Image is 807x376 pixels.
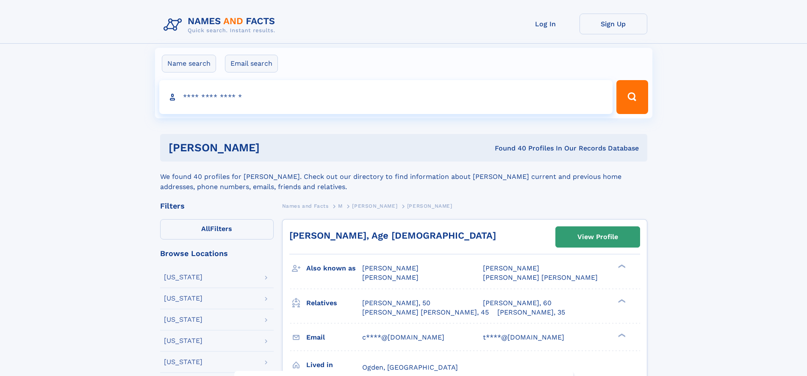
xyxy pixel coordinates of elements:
h3: Email [306,330,362,345]
a: Log In [512,14,580,34]
a: [PERSON_NAME] [352,201,397,211]
a: [PERSON_NAME], 60 [483,298,552,308]
a: Names and Facts [282,201,329,211]
button: Search Button [616,80,648,114]
a: View Profile [556,227,640,247]
label: Filters [160,219,274,240]
a: [PERSON_NAME], Age [DEMOGRAPHIC_DATA] [289,230,496,241]
span: [PERSON_NAME] [407,203,452,209]
h3: Also known as [306,261,362,276]
div: Browse Locations [160,250,274,257]
a: [PERSON_NAME] [PERSON_NAME], 45 [362,308,489,317]
span: [PERSON_NAME] [352,203,397,209]
a: [PERSON_NAME], 50 [362,298,430,308]
span: [PERSON_NAME] [362,273,419,281]
div: ❯ [616,332,626,338]
img: Logo Names and Facts [160,14,282,36]
div: [US_STATE] [164,274,202,281]
div: View Profile [577,227,618,247]
div: [US_STATE] [164,359,202,365]
div: [US_STATE] [164,337,202,344]
div: ❯ [616,264,626,269]
span: [PERSON_NAME] [PERSON_NAME] [483,273,598,281]
div: [US_STATE] [164,295,202,302]
span: All [201,225,210,233]
h1: [PERSON_NAME] [169,142,377,153]
h3: Lived in [306,358,362,372]
a: M [338,201,343,211]
label: Email search [225,55,278,72]
input: search input [159,80,613,114]
span: [PERSON_NAME] [362,264,419,272]
h3: Relatives [306,296,362,310]
label: Name search [162,55,216,72]
span: [PERSON_NAME] [483,264,539,272]
div: We found 40 profiles for [PERSON_NAME]. Check out our directory to find information about [PERSON... [160,162,647,192]
div: ❯ [616,298,626,304]
span: Ogden, [GEOGRAPHIC_DATA] [362,363,458,371]
a: Sign Up [580,14,647,34]
div: [US_STATE] [164,316,202,323]
div: Filters [160,202,274,210]
span: M [338,203,343,209]
div: Found 40 Profiles In Our Records Database [377,144,639,153]
a: [PERSON_NAME], 35 [497,308,565,317]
